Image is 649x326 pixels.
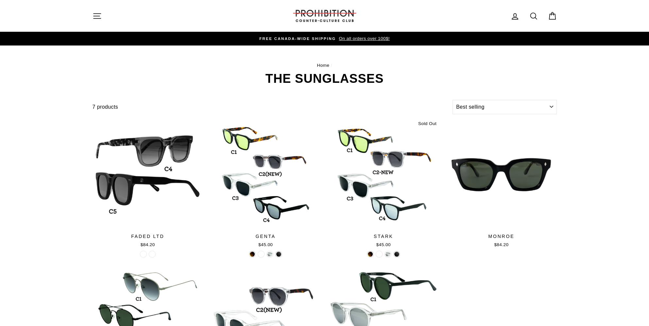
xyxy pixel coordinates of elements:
span: FREE CANADA-WIDE SHIPPING [259,37,336,41]
div: $45.00 [328,242,439,248]
div: $84.20 [93,242,203,248]
img: PROHIBITION COUNTER-CULTURE CLUB [292,10,357,22]
div: FADED LTD [93,233,203,240]
a: FADED LTD$84.20 [93,119,203,250]
span: On all orders over 100$! [337,36,389,41]
a: STARK$45.00 [328,119,439,250]
div: $84.20 [446,242,557,248]
nav: breadcrumbs [93,62,557,69]
div: GENTA [210,233,321,240]
div: 7 products [93,103,450,111]
a: MONROE$84.20 [446,119,557,250]
div: STARK [328,233,439,240]
div: $45.00 [210,242,321,248]
a: Home [317,63,329,68]
div: Sold Out [415,119,439,128]
span: / [331,63,332,68]
a: GENTA$45.00 [210,119,321,250]
div: MONROE [446,233,557,240]
a: FREE CANADA-WIDE SHIPPING On all orders over 100$! [94,35,555,42]
h1: THE SUNGLASSES [93,72,557,85]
